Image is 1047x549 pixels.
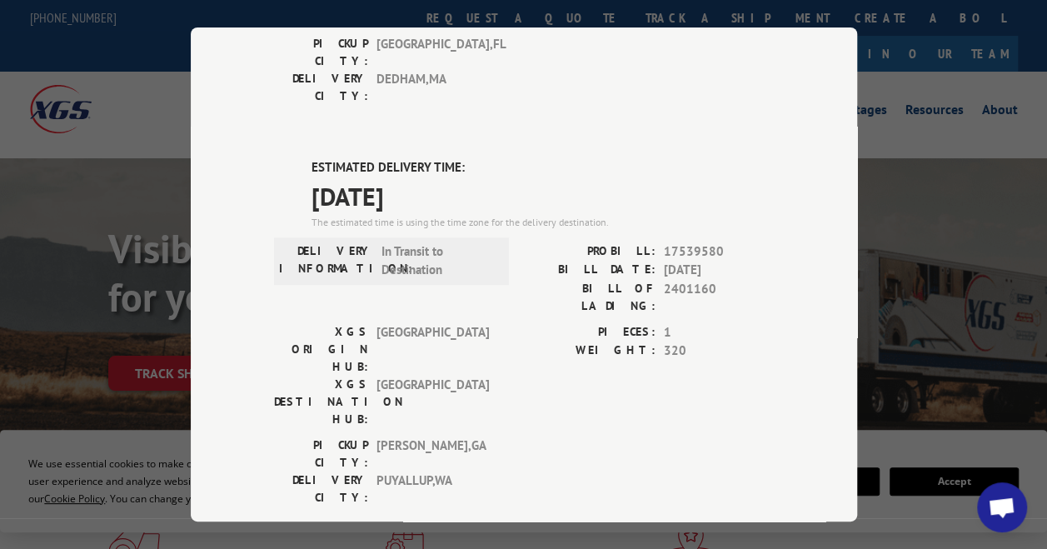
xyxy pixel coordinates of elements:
span: In Transit to Destination [381,242,494,280]
span: [GEOGRAPHIC_DATA] [376,323,489,376]
label: DELIVERY INFORMATION: [279,242,373,280]
label: DELIVERY CITY: [274,472,368,507]
span: [DATE] [664,261,774,280]
a: Open chat [977,482,1027,532]
span: [GEOGRAPHIC_DATA] , FL [376,35,489,70]
span: [PERSON_NAME] , GA [376,437,489,472]
label: BILL OF LADING: [524,280,656,315]
div: The estimated time is using the time zone for the delivery destination. [312,215,774,230]
span: DEDHAM , MA [376,70,489,105]
label: WEIGHT: [524,342,656,361]
label: ESTIMATED DELIVERY TIME: [312,158,774,177]
label: PIECES: [524,323,656,342]
span: [GEOGRAPHIC_DATA] [376,376,489,428]
span: 320 [664,342,774,361]
label: PICKUP CITY: [274,35,368,70]
label: XGS ORIGIN HUB: [274,323,368,376]
span: 1 [664,323,774,342]
label: PROBILL: [524,242,656,262]
label: XGS DESTINATION HUB: [274,376,368,428]
span: PUYALLUP , WA [376,472,489,507]
label: BILL DATE: [524,261,656,280]
label: DELIVERY CITY: [274,70,368,105]
span: 17539580 [664,242,774,262]
label: PICKUP CITY: [274,437,368,472]
span: 2401160 [664,280,774,315]
span: [DATE] [312,177,774,215]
